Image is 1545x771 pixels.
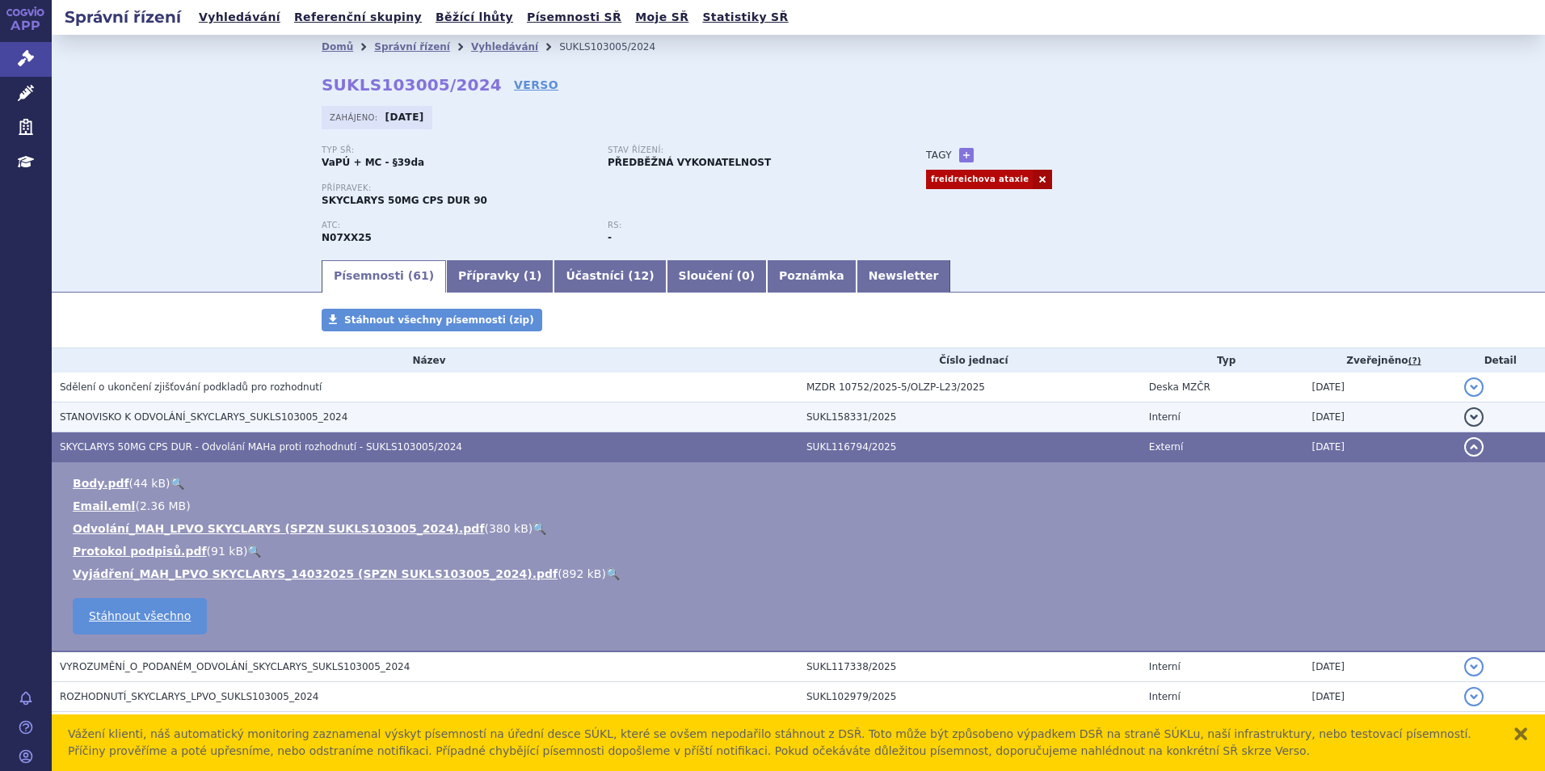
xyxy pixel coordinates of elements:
a: 🔍 [606,567,620,580]
li: ( ) [73,543,1529,559]
li: ( ) [73,520,1529,537]
li: ( ) [73,566,1529,582]
a: Vyhledávání [471,41,538,53]
span: Interní [1149,661,1181,672]
strong: VaPÚ + MC - §39da [322,157,424,168]
span: VYROZUMĚNÍ_O_PODANÉM_ODVOLÁNÍ_SKYCLARYS_SUKLS103005_2024 [60,661,410,672]
span: 44 kB [133,477,166,490]
span: ROZHODNUTÍ_SKYCLARYS_LPVO_SUKLS103005_2024 [60,691,318,702]
a: 🔍 [533,522,546,535]
strong: - [608,232,612,243]
td: SUKL116794/2025 [798,432,1141,462]
a: + [959,148,974,162]
a: Vyhledávání [194,6,285,28]
a: Body.pdf [73,477,129,490]
button: detail [1464,437,1484,457]
strong: [DATE] [385,112,424,123]
span: STANOVISKO K ODVOLÁNÍ_SKYCLARYS_SUKLS103005_2024 [60,411,347,423]
div: Vážení klienti, náš automatický monitoring zaznamenal výskyt písemností na úřední desce SÚKL, kte... [68,726,1497,760]
span: SKYCLARYS 50MG CPS DUR 90 [322,195,487,206]
a: 🔍 [247,545,261,558]
a: Písemnosti (61) [322,260,446,293]
th: Číslo jednací [798,348,1141,373]
a: Vyjádření_MAH_LPVO SKYCLARYS_14032025 (SPZN SUKLS103005_2024).pdf [73,567,558,580]
td: SUKL102979/2025 [798,682,1141,712]
a: Běžící lhůty [431,6,518,28]
a: Statistiky SŘ [697,6,793,28]
a: Stáhnout všechny písemnosti (zip) [322,309,542,331]
li: ( ) [73,475,1529,491]
td: [DATE] [1303,651,1455,682]
a: Stáhnout všechno [73,598,207,634]
span: Sdělení o ukončení zjišťování podkladů pro rozhodnutí [60,381,322,393]
span: Zahájeno: [330,111,381,124]
td: [DATE] [1303,402,1455,432]
p: RS: [608,221,878,230]
h2: Správní řízení [52,6,194,28]
a: 🔍 [170,477,184,490]
p: Typ SŘ: [322,145,591,155]
a: Správní řízení [374,41,450,53]
abbr: (?) [1408,356,1421,367]
a: Moje SŘ [630,6,693,28]
a: Účastníci (12) [554,260,666,293]
th: Typ [1141,348,1304,373]
span: Deska MZČR [1149,381,1210,393]
td: SUKL158331/2025 [798,402,1141,432]
span: 12 [634,269,649,282]
button: detail [1464,407,1484,427]
h3: Tagy [926,145,952,165]
span: 0 [742,269,750,282]
p: ATC: [322,221,591,230]
span: Stáhnout všechny písemnosti (zip) [344,314,534,326]
span: 2.36 MB [140,499,186,512]
strong: PŘEDBĚŽNÁ VYKONATELNOST [608,157,771,168]
a: Odvolání_MAH_LPVO SKYCLARYS (SPZN SUKLS103005_2024).pdf [73,522,484,535]
td: [DATE] [1303,682,1455,712]
span: SKYCLARYS 50MG CPS DUR - Odvolání MAHa proti rozhodnutí - SUKLS103005/2024 [60,441,462,453]
p: Stav řízení: [608,145,878,155]
button: detail [1464,377,1484,397]
a: Sloučení (0) [667,260,767,293]
span: Interní [1149,411,1181,423]
a: Email.eml [73,499,135,512]
span: 380 kB [489,522,528,535]
a: Protokol podpisů.pdf [73,545,207,558]
td: [DATE] [1303,712,1455,742]
td: SUKL117338/2025 [798,651,1141,682]
th: Zveřejněno [1303,348,1455,373]
span: 91 kB [211,545,243,558]
a: Referenční skupiny [289,6,427,28]
td: MZDR 10752/2025-5/OLZP-L23/2025 [798,373,1141,402]
span: 1 [528,269,537,282]
button: detail [1464,657,1484,676]
span: 61 [413,269,428,282]
a: Písemnosti SŘ [522,6,626,28]
a: VERSO [514,77,558,93]
button: zavřít [1513,726,1529,742]
a: Přípravky (1) [446,260,554,293]
a: freidreichova ataxie [926,170,1033,189]
strong: SUKLS103005/2024 [322,75,502,95]
span: 892 kB [562,567,602,580]
th: Název [52,348,798,373]
li: ( ) [73,498,1529,514]
button: detail [1464,687,1484,706]
a: Domů [322,41,353,53]
td: [DATE] [1303,373,1455,402]
td: SUKL92689/2025 [798,712,1141,742]
span: Interní [1149,691,1181,702]
a: Newsletter [857,260,951,293]
li: SUKLS103005/2024 [559,35,676,59]
td: [DATE] [1303,432,1455,462]
strong: OMAVELOXOLON [322,232,372,243]
p: Přípravek: [322,183,894,193]
a: Poznámka [767,260,857,293]
span: Externí [1149,441,1183,453]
